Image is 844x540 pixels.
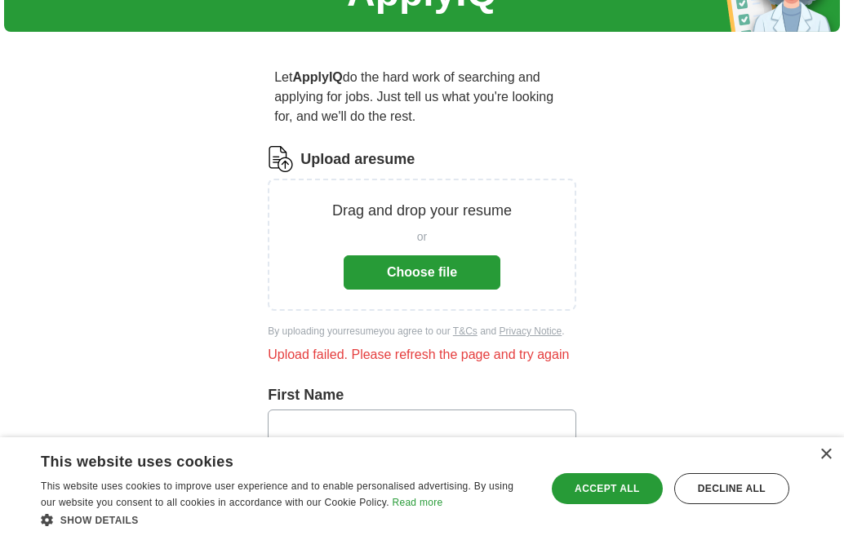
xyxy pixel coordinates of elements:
a: Privacy Notice [500,325,562,337]
div: Decline all [674,473,789,504]
p: Let do the hard work of searching and applying for jobs. Just tell us what you're looking for, an... [268,61,576,133]
strong: ApplyIQ [292,70,342,84]
div: By uploading your resume you agree to our and . [268,324,576,339]
p: Drag and drop your resume [332,200,512,222]
span: Show details [60,515,139,526]
div: Show details [41,511,531,528]
button: Choose file [344,255,500,290]
div: Accept all [552,473,663,504]
label: First Name [268,384,576,406]
div: This website uses cookies [41,447,491,471]
span: This website uses cookies to improve user experience and to enable personalised advertising. By u... [41,480,513,508]
div: Upload failed. Please refresh the page and try again [268,345,576,365]
a: Read more, opens a new window [392,497,442,508]
span: or [417,228,427,246]
a: T&Cs [453,325,478,337]
div: Close [820,449,832,461]
label: Upload a resume [300,148,415,170]
img: CV Icon [268,146,294,172]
